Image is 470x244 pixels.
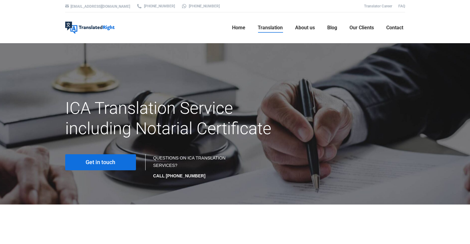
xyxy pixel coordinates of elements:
[153,173,205,178] strong: CALL [PHONE_NUMBER]
[348,18,376,38] a: Our Clients
[181,3,220,9] a: [PHONE_NUMBER]
[256,18,285,38] a: Translation
[386,25,403,31] span: Contact
[65,98,289,139] h1: ICA Translation Service including Notarial Certificate
[70,4,130,9] a: [EMAIL_ADDRESS][DOMAIN_NAME]
[258,25,283,31] span: Translation
[65,154,136,170] a: Get in touch
[364,4,392,8] a: Translator Career
[86,159,115,165] span: Get in touch
[232,25,245,31] span: Home
[136,3,175,9] a: [PHONE_NUMBER]
[65,22,115,34] img: Translated Right
[295,25,315,31] span: About us
[327,25,337,31] span: Blog
[325,18,339,38] a: Blog
[230,18,247,38] a: Home
[398,4,405,8] a: FAQ
[384,18,405,38] a: Contact
[349,25,374,31] span: Our Clients
[153,154,229,180] div: QUESTIONS ON ICA TRANSLATION SERVICES?
[293,18,317,38] a: About us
